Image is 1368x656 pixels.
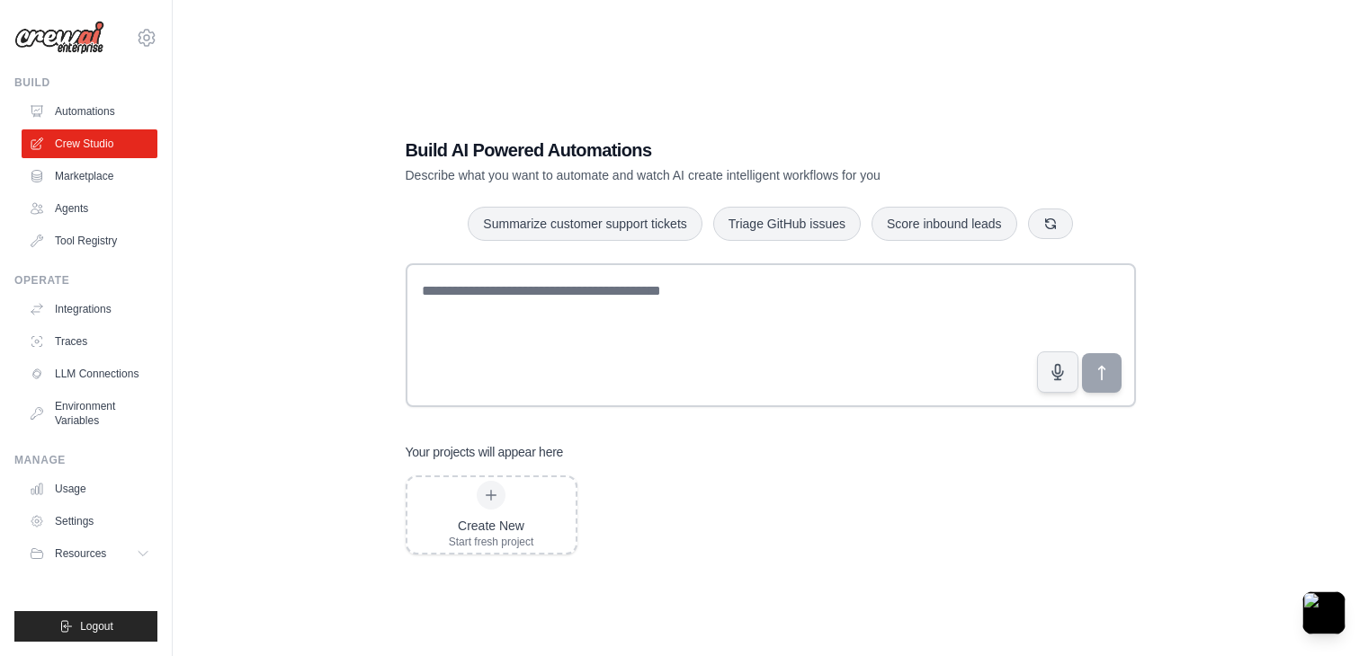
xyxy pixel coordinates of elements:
a: Settings [22,507,157,536]
div: Manage [14,453,157,467]
a: Marketplace [22,162,157,191]
a: Crew Studio [22,129,157,158]
a: Traces [22,327,157,356]
iframe: Chat Widget [1278,570,1368,656]
button: Click to speak your automation idea [1037,351,1078,393]
span: Logout [80,619,113,634]
a: Agents [22,194,157,223]
h1: Build AI Powered Automations [406,137,1010,163]
span: Resources [55,546,106,561]
button: Triage GitHub issues [713,207,861,241]
button: Get new suggestions [1028,208,1073,239]
button: Logout [14,611,157,642]
div: Create New [449,517,534,535]
a: Integrations [22,295,157,324]
h3: Your projects will appear here [406,443,564,461]
button: Score inbound leads [872,207,1017,241]
a: LLM Connections [22,359,157,388]
button: Resources [22,539,157,568]
a: Automations [22,97,157,126]
div: Start fresh project [449,535,534,549]
a: Usage [22,474,157,503]
img: Logo [14,21,104,55]
button: Summarize customer support tickets [468,207,702,241]
a: Tool Registry [22,226,157,255]
div: Operate [14,273,157,288]
div: Build [14,75,157,90]
p: Describe what you want to automate and watch AI create intelligent workflows for you [406,166,1010,184]
a: Environment Variables [22,392,157,435]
